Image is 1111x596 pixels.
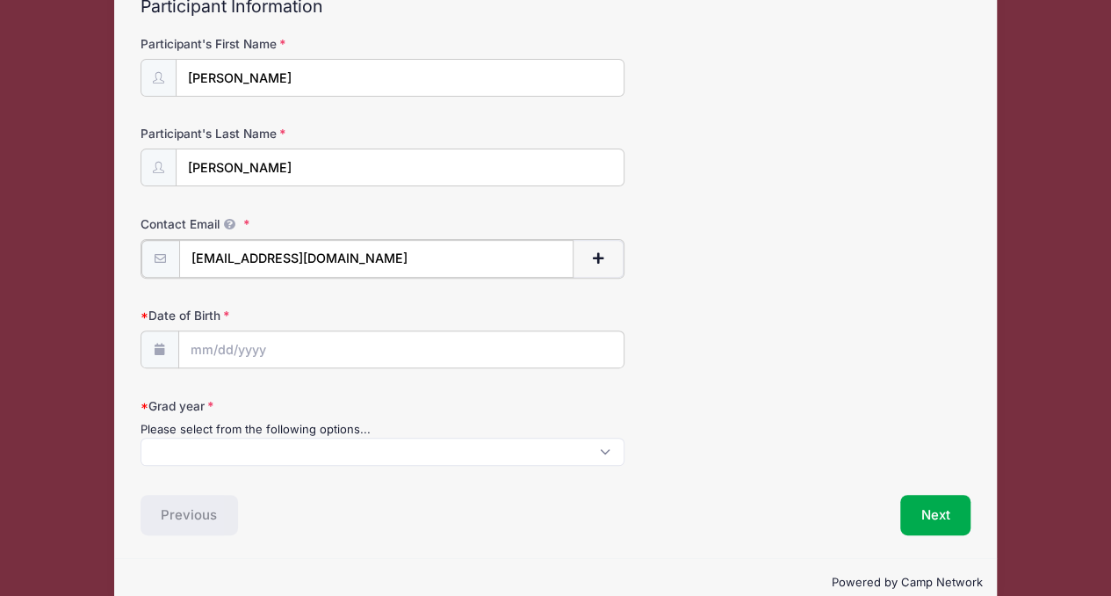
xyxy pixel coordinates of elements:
[900,495,971,535] button: Next
[141,35,417,53] label: Participant's First Name
[141,421,625,439] div: Please select from the following options...
[178,331,624,368] input: mm/dd/yyyy
[176,59,625,97] input: Participant's First Name
[141,215,417,233] label: Contact Email
[141,307,417,324] label: Date of Birth
[129,574,983,592] p: Powered by Camp Network
[141,125,417,142] label: Participant's Last Name
[176,149,625,186] input: Participant's Last Name
[141,397,417,415] label: Grad year
[150,447,160,463] textarea: Search
[179,240,574,278] input: email@email.com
